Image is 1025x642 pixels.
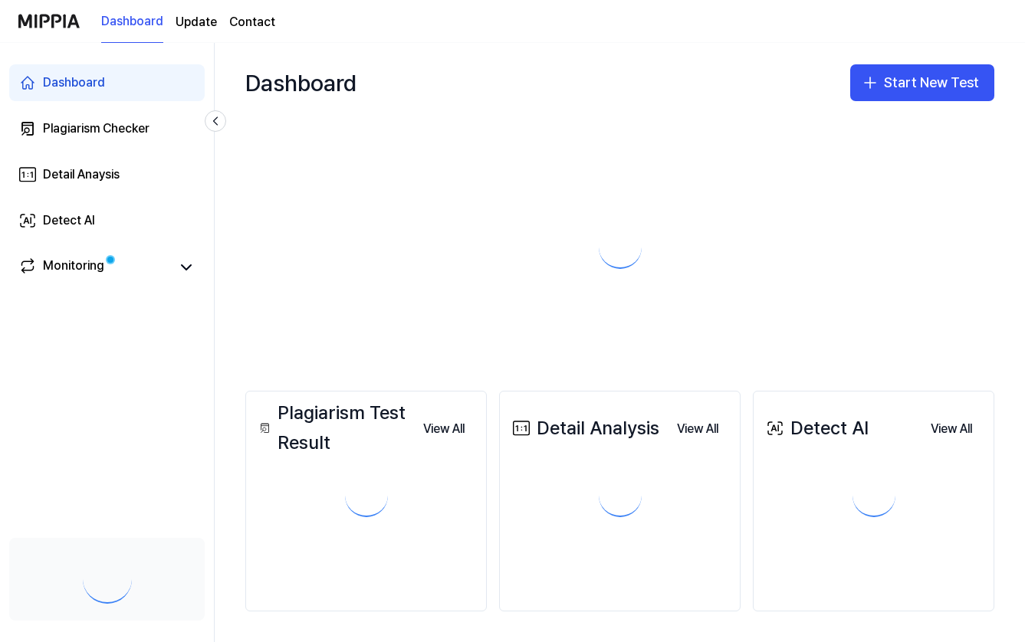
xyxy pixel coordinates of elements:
[43,211,95,230] div: Detect AI
[43,120,149,138] div: Plagiarism Checker
[850,64,994,101] button: Start New Test
[763,414,869,443] div: Detect AI
[411,412,477,444] a: View All
[9,110,205,147] a: Plagiarism Checker
[43,165,120,184] div: Detail Anaysis
[229,13,275,31] a: Contact
[509,414,659,443] div: Detail Analysis
[9,156,205,193] a: Detail Anaysis
[43,74,105,92] div: Dashboard
[918,414,984,444] button: View All
[255,398,411,457] div: Plagiarism Test Result
[176,13,217,31] a: Update
[18,257,171,278] a: Monitoring
[245,58,356,107] div: Dashboard
[411,414,477,444] button: View All
[43,257,104,278] div: Monitoring
[918,412,984,444] a: View All
[665,414,731,444] button: View All
[9,64,205,101] a: Dashboard
[101,1,163,43] a: Dashboard
[9,202,205,239] a: Detect AI
[665,412,731,444] a: View All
